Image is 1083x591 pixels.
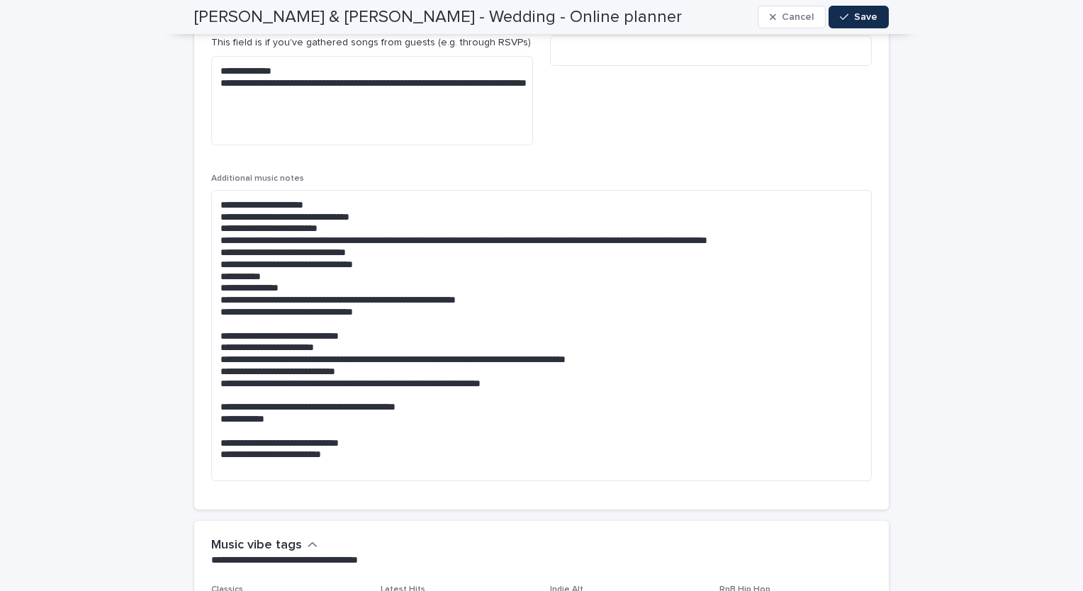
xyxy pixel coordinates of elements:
[211,538,302,553] h2: Music vibe tags
[782,12,814,22] span: Cancel
[211,35,533,50] p: This field is if you've gathered songs from guests (e.g. through RSVPs)
[829,6,889,28] button: Save
[194,7,682,28] h2: [PERSON_NAME] & [PERSON_NAME] - Wedding - Online planner
[211,174,304,183] span: Additional music notes
[854,12,877,22] span: Save
[211,538,318,553] button: Music vibe tags
[758,6,826,28] button: Cancel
